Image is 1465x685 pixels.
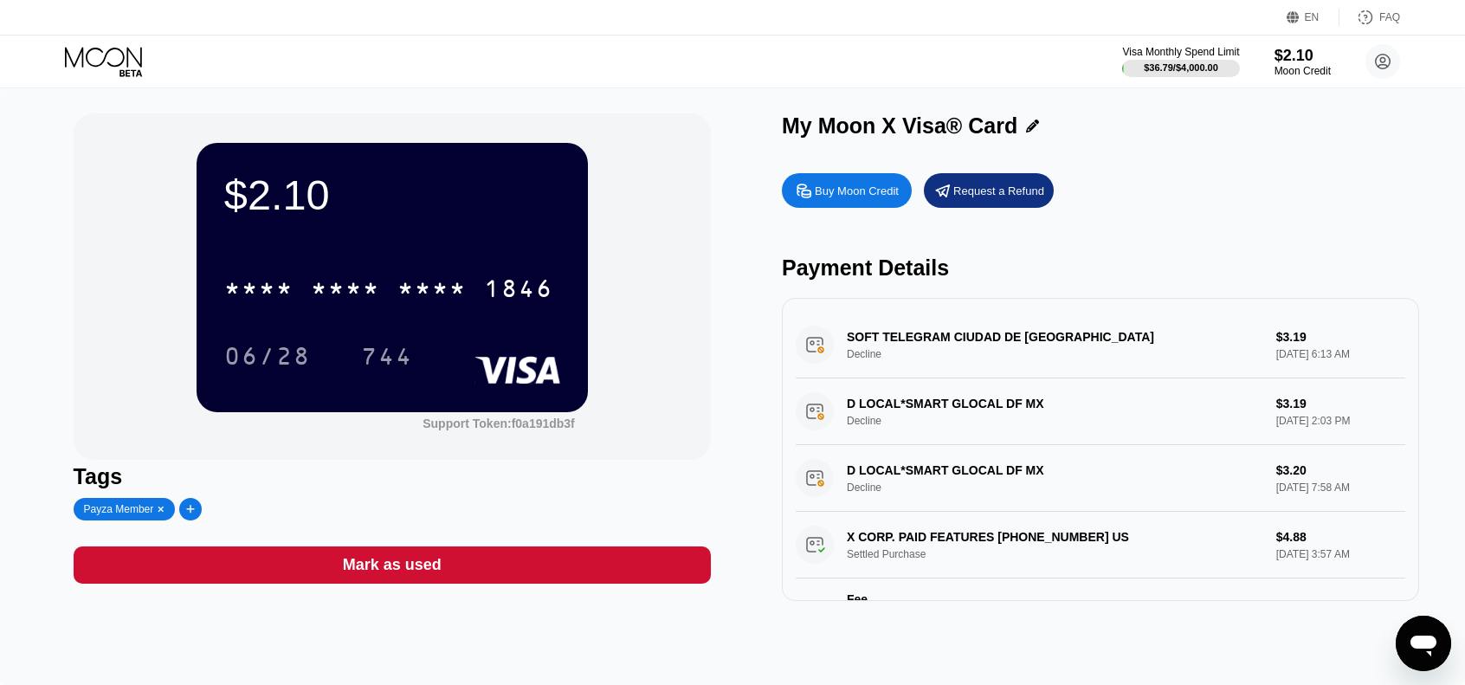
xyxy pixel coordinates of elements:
div: $2.10 [224,171,560,219]
div: $2.10 [1275,47,1331,65]
div: 744 [348,334,426,378]
div: 06/28 [224,345,311,372]
div: Moon Credit [1275,65,1331,77]
iframe: Bouton de lancement de la fenêtre de messagerie [1396,616,1451,671]
div: FAQ [1379,11,1400,23]
div: $36.79 / $4,000.00 [1144,62,1218,73]
div: Fee [847,592,968,606]
div: Mark as used [343,555,442,575]
div: Payment Details [782,255,1419,281]
div: My Moon X Visa® Card [782,113,1017,139]
div: Mark as used [74,546,711,584]
div: Visa Monthly Spend Limit [1122,46,1239,58]
div: Support Token:f0a191db3f [423,417,575,430]
div: 06/28 [211,334,324,378]
div: Buy Moon Credit [782,173,912,208]
div: Tags [74,464,711,489]
div: EN [1305,11,1320,23]
div: EN [1287,9,1339,26]
div: Support Token: f0a191db3f [423,417,575,430]
div: Request a Refund [953,184,1044,198]
div: $2.10Moon Credit [1275,47,1331,77]
div: 744 [361,345,413,372]
div: FeeA 1.00% fee (minimum of $1.00) is charged on all transactions$1.00[DATE] 3:57 AM [796,578,1405,662]
div: Request a Refund [924,173,1054,208]
div: 1846 [484,277,553,305]
div: Payza Member [84,503,154,515]
div: FAQ [1339,9,1400,26]
div: Visa Monthly Spend Limit$36.79/$4,000.00 [1122,46,1239,77]
div: Buy Moon Credit [815,184,899,198]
